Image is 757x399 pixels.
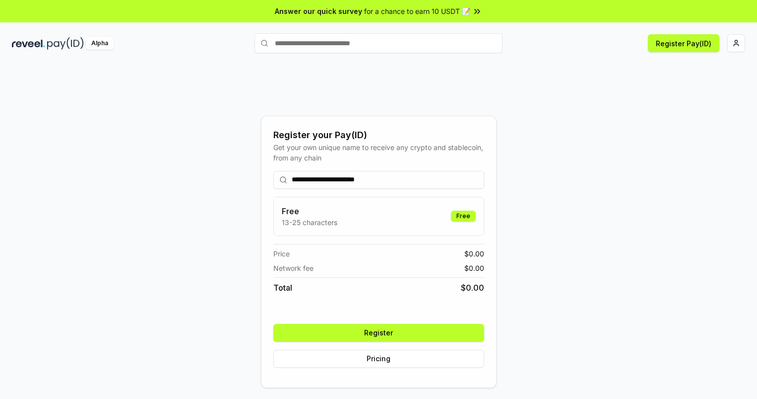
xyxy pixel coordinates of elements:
[273,350,484,368] button: Pricing
[273,142,484,163] div: Get your own unique name to receive any crypto and stablecoin, from any chain
[364,6,470,16] span: for a chance to earn 10 USDT 📝
[12,37,45,50] img: reveel_dark
[273,263,314,273] span: Network fee
[273,324,484,342] button: Register
[282,205,337,217] h3: Free
[461,282,484,294] span: $ 0.00
[86,37,114,50] div: Alpha
[282,217,337,228] p: 13-25 characters
[47,37,84,50] img: pay_id
[273,282,292,294] span: Total
[464,263,484,273] span: $ 0.00
[273,248,290,259] span: Price
[648,34,719,52] button: Register Pay(ID)
[451,211,476,222] div: Free
[464,248,484,259] span: $ 0.00
[275,6,362,16] span: Answer our quick survey
[273,128,484,142] div: Register your Pay(ID)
